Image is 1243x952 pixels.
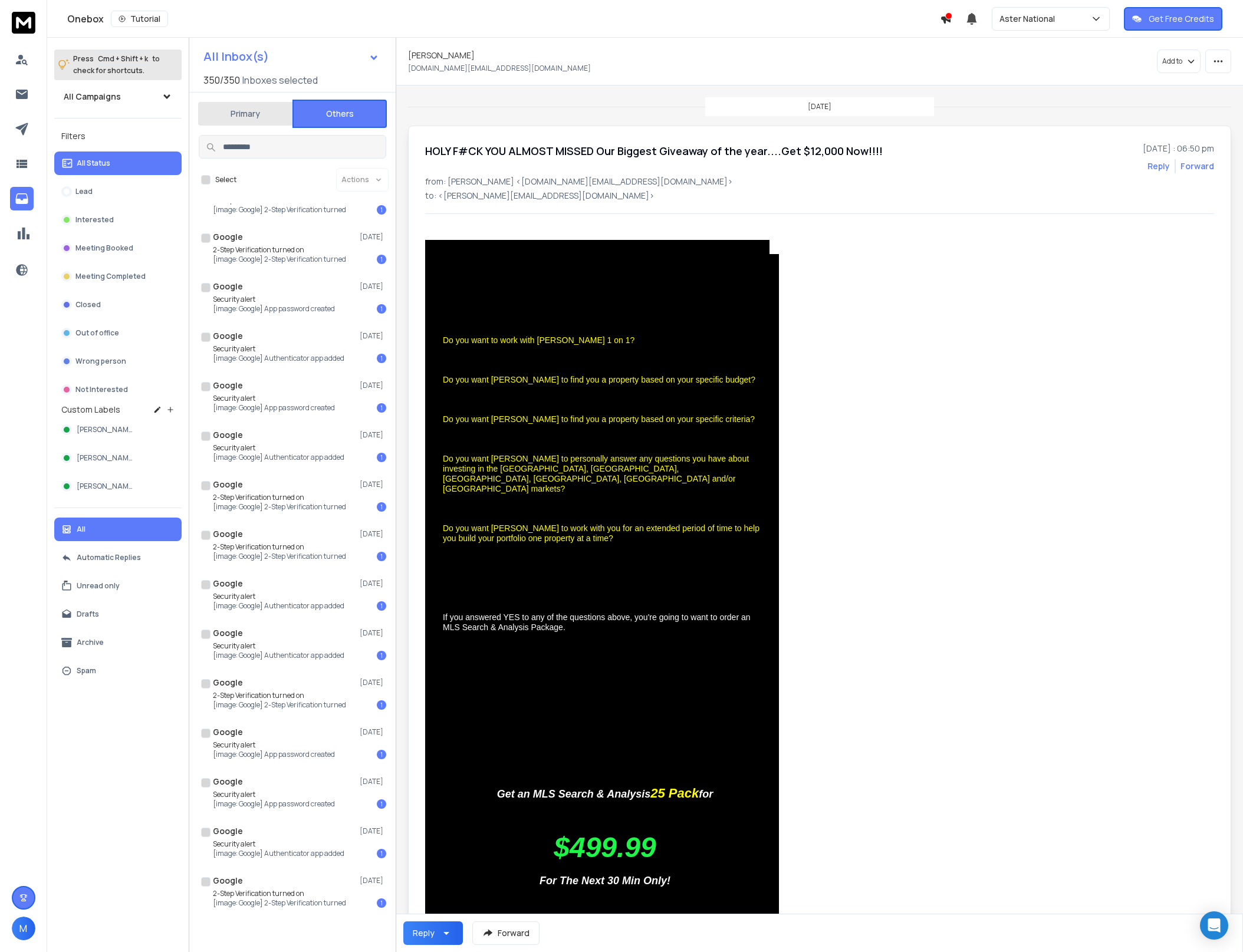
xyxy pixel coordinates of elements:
[213,354,344,363] p: [image: Google] Authenticator app added
[77,425,135,434] span: [PERSON_NAME]
[540,875,670,887] span: For The Next 30 Min Only!
[425,143,883,159] h1: HOLY F#CK YOU ALMOST MISSED Our Biggest Giveaway of the year....Get $12,000 Now!!!!
[77,553,141,562] p: Automatic Replies
[213,205,346,215] p: [image: Google] 2-Step Verification turned
[443,454,767,493] div: Do you want [PERSON_NAME] to personally answer any questions you have about investing in the [GEO...
[408,50,475,61] h1: [PERSON_NAME]
[1147,160,1170,172] button: Reply
[213,691,346,700] p: 2-Step Verification turned on
[360,628,386,638] p: [DATE]
[54,574,182,598] button: Unread only
[403,921,463,945] button: Reply
[413,927,435,939] div: Reply
[54,151,182,175] button: All Status
[360,282,386,291] p: [DATE]
[213,502,346,512] p: [image: Google] 2-Step Verification turned
[54,602,182,626] button: Drafts
[213,849,344,858] p: [image: Google] Authenticator app added
[377,255,386,264] div: 1
[360,579,386,588] p: [DATE]
[54,236,182,260] button: Meeting Booked
[360,529,386,539] p: [DATE]
[1162,57,1182,66] p: Add to
[198,101,292,127] button: Primary
[1200,911,1228,940] div: Open Intercom Messenger
[242,73,318,87] h3: Inboxes selected
[213,889,346,898] p: 2-Step Verification turned on
[203,73,240,87] span: 350 / 350
[213,552,346,561] p: [image: Google] 2-Step Verification turned
[54,546,182,569] button: Automatic Replies
[377,799,386,809] div: 1
[360,381,386,390] p: [DATE]
[213,790,335,799] p: Security alert
[213,750,335,759] p: [image: Google] App password created
[213,429,243,441] h1: Google
[75,328,119,338] p: Out of office
[64,91,121,103] h1: All Campaigns
[213,700,346,710] p: [image: Google] 2-Step Verification turned
[377,354,386,363] div: 1
[75,215,114,225] p: Interested
[213,726,243,738] h1: Google
[377,651,386,660] div: 1
[75,385,128,394] p: Not Interested
[54,265,182,288] button: Meeting Completed
[213,542,346,552] p: 2-Step Verification turned on
[1149,13,1214,25] p: Get Free Credits
[215,175,236,185] label: Select
[292,100,387,128] button: Others
[75,300,101,309] p: Closed
[77,525,86,534] p: All
[213,453,344,462] p: [image: Google] Authenticator app added
[213,394,335,403] p: Security alert
[213,231,243,243] h1: Google
[213,528,243,540] h1: Google
[1180,160,1214,172] div: Forward
[73,53,160,77] p: Press to check for shortcuts.
[443,335,767,345] div: Do you want to work with [PERSON_NAME] 1 on 1?
[54,128,182,144] h3: Filters
[77,638,104,647] p: Archive
[75,272,146,281] p: Meeting Completed
[194,45,389,68] button: All Inbox(s)
[213,592,344,601] p: Security alert
[377,700,386,710] div: 1
[377,304,386,314] div: 1
[360,232,386,242] p: [DATE]
[443,414,767,424] div: Do you want [PERSON_NAME] to find you a property based on your specific criteria?
[443,612,752,632] span: If you answered YES to any of the questions above, you're going to want to order an MLS Search & ...
[213,403,335,413] p: [image: Google] App password created
[54,293,182,317] button: Closed
[213,799,335,809] p: [image: Google] App password created
[12,917,35,940] button: M
[377,750,386,759] div: 1
[360,876,386,885] p: [DATE]
[77,482,135,491] span: [PERSON_NAME]
[699,788,713,800] span: for
[203,51,269,62] h1: All Inbox(s)
[75,187,93,196] p: Lead
[1124,7,1222,31] button: Get Free Credits
[213,380,243,391] h1: Google
[213,344,344,354] p: Security alert
[77,581,120,591] p: Unread only
[213,601,344,611] p: [image: Google] Authenticator app added
[360,480,386,489] p: [DATE]
[54,321,182,345] button: Out of office
[75,357,126,366] p: Wrong person
[213,740,335,750] p: Security alert
[54,446,182,470] button: [PERSON_NAME]
[377,552,386,561] div: 1
[213,677,243,689] h1: Google
[377,849,386,858] div: 1
[54,208,182,232] button: Interested
[213,578,243,589] h1: Google
[425,190,1214,202] p: to: <[PERSON_NAME][EMAIL_ADDRESS][DOMAIN_NAME]>
[377,898,386,908] div: 1
[213,627,243,639] h1: Google
[213,304,335,314] p: [image: Google] App password created
[213,839,344,849] p: Security alert
[54,350,182,373] button: Wrong person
